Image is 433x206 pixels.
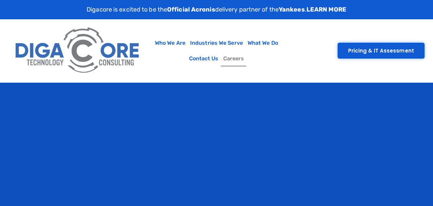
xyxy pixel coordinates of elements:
[306,6,346,13] a: LEARN MORE
[338,43,425,59] a: Pricing & IT Assessment
[221,51,247,66] a: Careers
[279,6,305,13] strong: Yankees
[167,6,215,13] strong: Official Acronis
[153,35,188,51] a: Who We Are
[147,35,286,66] nav: Menu
[12,23,144,79] img: Digacore Logo
[87,5,346,14] p: Digacore is excited to be the delivery partner of the .
[348,48,414,53] span: Pricing & IT Assessment
[245,35,280,51] a: What We Do
[188,35,245,51] a: Industries We Serve
[187,51,221,66] a: Contact Us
